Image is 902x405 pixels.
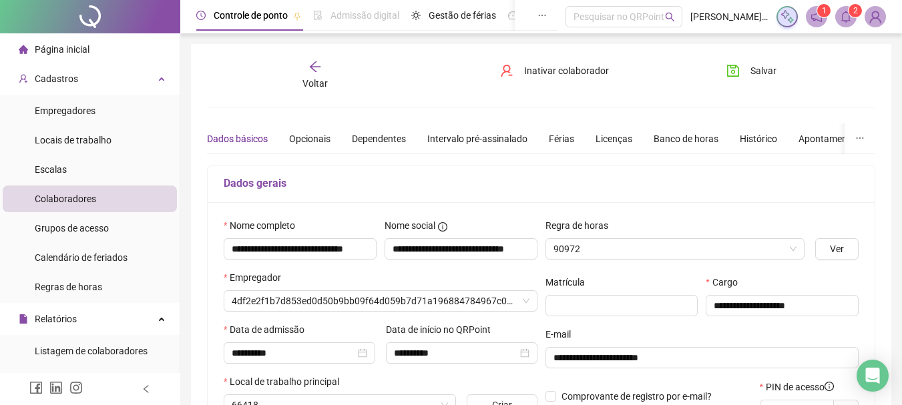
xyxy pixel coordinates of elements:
span: ellipsis [855,133,865,143]
span: Calendário de feriados [35,252,128,263]
label: Regra de horas [545,218,617,233]
span: instagram [69,381,83,394]
label: Matrícula [545,275,594,290]
span: Locais de trabalho [35,135,111,145]
div: Intervalo pré-assinalado [427,131,527,146]
span: Gestão de férias [429,10,496,21]
label: Cargo [706,275,746,290]
span: Relatórios [35,314,77,324]
span: [PERSON_NAME] - [PERSON_NAME] [690,9,768,24]
span: Ver [830,242,844,256]
span: 2 [853,6,858,15]
button: Inativar colaborador [490,60,619,81]
span: dashboard [508,11,517,20]
span: Escalas [35,164,67,175]
span: info-circle [825,382,834,391]
span: Inativar colaborador [524,63,609,78]
div: Dependentes [352,131,406,146]
div: Opcionais [289,131,330,146]
span: Nome social [385,218,435,233]
span: Regras de horas [35,282,102,292]
label: Nome completo [224,218,304,233]
button: ellipsis [845,123,875,154]
span: clock-circle [196,11,206,20]
span: info-circle [438,222,447,232]
button: Salvar [716,60,786,81]
span: PIN de acesso [766,380,834,394]
sup: 2 [849,4,862,17]
div: Dados básicos [207,131,268,146]
span: linkedin [49,381,63,394]
span: Listagem de colaboradores [35,346,148,356]
span: notification [811,11,823,23]
span: search [665,12,675,22]
span: save [726,64,740,77]
span: 90972 [553,239,797,259]
span: home [19,45,28,54]
label: Empregador [224,270,290,285]
span: arrow-left [308,60,322,73]
span: Admissão digital [330,10,399,21]
div: Férias [549,131,574,146]
div: Apontamentos [799,131,861,146]
span: Comprovante de registro por e-mail? [561,391,712,402]
span: Empregadores [35,105,95,116]
span: Controle de ponto [214,10,288,21]
label: Data de início no QRPoint [386,322,499,337]
span: Colaboradores [35,193,96,204]
span: Grupos de acesso [35,223,109,234]
label: Data de admissão [224,322,313,337]
span: 4df2e2f1b7d853ed0d50b9bb09f64d059b7d71a196884784967c0271af17abfe [232,291,529,311]
span: Voltar [302,78,328,89]
span: Página inicial [35,44,89,55]
label: Local de trabalho principal [224,374,348,389]
span: user-delete [500,64,513,77]
span: ellipsis [537,11,547,20]
span: facebook [29,381,43,394]
sup: 1 [817,4,831,17]
span: file-done [313,11,322,20]
h5: Dados gerais [224,175,859,191]
img: 91239 [865,7,885,27]
div: Histórico [740,131,777,146]
span: 1 [822,6,827,15]
div: Banco de horas [654,131,718,146]
img: sparkle-icon.fc2bf0ac1784a2077858766a79e2daf3.svg [780,9,795,24]
div: Licenças [596,131,632,146]
span: left [142,384,151,394]
span: bell [840,11,852,23]
div: Open Intercom Messenger [857,360,889,392]
span: sun [411,11,421,20]
span: Cadastros [35,73,78,84]
label: E-mail [545,327,580,342]
span: pushpin [293,12,301,20]
span: Salvar [750,63,776,78]
span: file [19,314,28,324]
span: user-add [19,74,28,83]
button: Ver [815,238,859,260]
